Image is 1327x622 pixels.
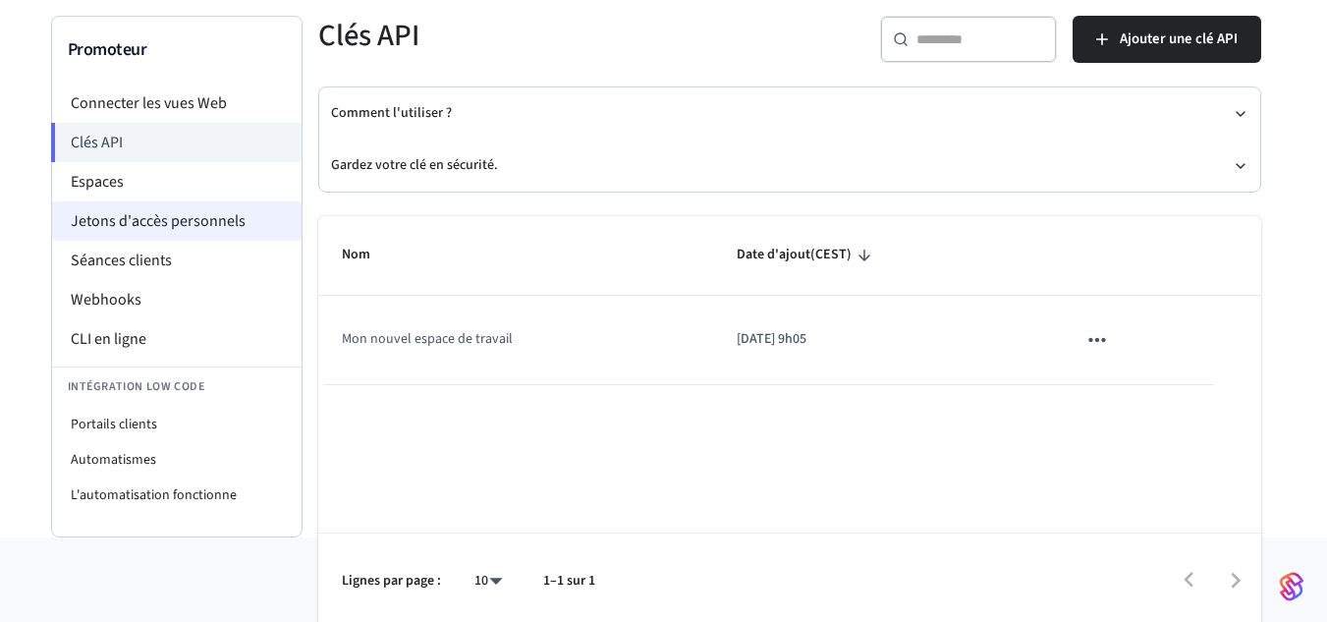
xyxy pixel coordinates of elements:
[318,14,419,57] font: Clés API
[737,329,806,349] font: [DATE] 9h05
[1120,28,1238,49] font: Ajouter une clé API
[1073,16,1261,63] button: Ajouter une clé API
[543,571,595,591] font: 1–1 sur 1
[331,87,1248,140] button: Comment l'utiliser ?
[331,140,1248,192] button: Gardez votre clé en sécurité.
[1280,571,1303,602] img: SeamLogoGradient.69752ec5.svg
[71,289,141,311] font: Webhooks
[71,485,237,505] font: L'automatisation fonctionne
[474,571,488,591] font: 10
[71,450,156,470] font: Automatismes
[71,415,157,434] font: Portails clients
[342,329,513,349] font: Mon nouvel espace de travail
[318,216,1261,385] table: table collante
[331,103,452,123] font: Comment l'utiliser ?
[68,378,205,395] font: Intégration Low Code
[331,155,498,175] font: Gardez votre clé en sécurité.
[71,92,227,114] font: Connecter les vues Web
[342,245,370,264] font: Nom
[737,245,810,264] font: Date d'ajout
[342,240,396,270] span: Nom
[71,171,124,193] font: Espaces
[71,132,123,153] font: Clés API
[810,245,852,264] font: (CEST)
[68,37,147,62] font: Promoteur
[737,240,877,270] span: Date d'ajout(CEST)
[71,250,172,271] font: Séances clients
[71,210,246,232] font: Jetons d'accès personnels
[71,328,146,350] font: CLI en ligne
[342,571,441,591] font: Lignes par page :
